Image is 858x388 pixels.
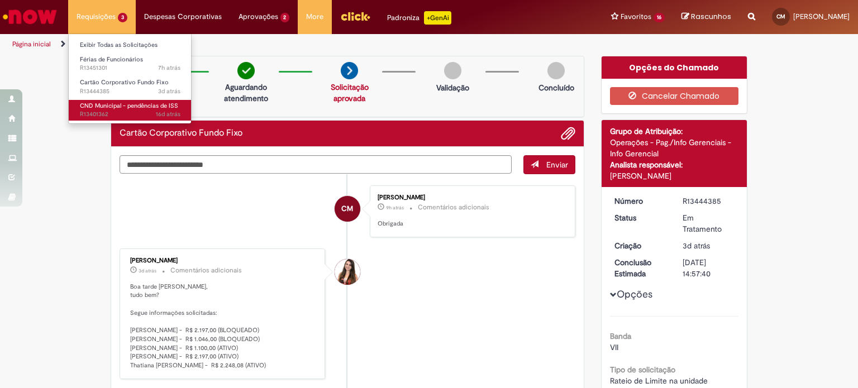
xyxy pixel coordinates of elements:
[80,87,180,96] span: R13444385
[610,137,739,159] div: Operações - Pag./Info Gerenciais - Info Gerencial
[606,240,675,251] dt: Criação
[8,34,564,55] ul: Trilhas de página
[610,126,739,137] div: Grupo de Atribuição:
[118,13,127,22] span: 3
[606,195,675,207] dt: Número
[341,195,353,222] span: CM
[776,13,785,20] span: CM
[80,64,180,73] span: R13451301
[120,155,512,174] textarea: Digite sua mensagem aqui...
[306,11,323,22] span: More
[237,62,255,79] img: check-circle-green.png
[683,257,735,279] div: [DATE] 14:57:40
[561,126,575,141] button: Adicionar anexos
[378,219,564,228] p: Obrigada
[683,241,710,251] span: 3d atrás
[239,11,278,22] span: Aprovações
[331,82,369,103] a: Solicitação aprovada
[158,87,180,95] span: 3d atrás
[280,13,290,22] span: 2
[80,110,180,119] span: R13401362
[691,11,731,22] span: Rascunhos
[340,8,370,25] img: click_logo_yellow_360x200.png
[219,82,273,104] p: Aguardando atendimento
[77,11,116,22] span: Requisições
[621,11,651,22] span: Favoritos
[547,62,565,79] img: img-circle-grey.png
[139,267,156,274] span: 3d atrás
[156,110,180,118] time: 12/08/2025 09:16:54
[610,376,708,386] span: Rateio de Limite na unidade
[610,365,675,375] b: Tipo de solicitação
[683,212,735,234] div: Em Tratamento
[1,6,59,28] img: ServiceNow
[523,155,575,174] button: Enviar
[80,55,143,64] span: Férias de Funcionários
[610,87,739,105] button: Cancelar Chamado
[156,110,180,118] span: 16d atrás
[606,212,675,223] dt: Status
[378,194,564,201] div: [PERSON_NAME]
[418,203,489,212] small: Comentários adicionais
[683,240,735,251] div: 25/08/2025 13:56:27
[602,56,747,79] div: Opções do Chamado
[139,267,156,274] time: 25/08/2025 15:58:50
[793,12,850,21] span: [PERSON_NAME]
[444,62,461,79] img: img-circle-grey.png
[654,13,665,22] span: 16
[681,12,731,22] a: Rascunhos
[158,87,180,95] time: 25/08/2025 13:56:28
[610,342,618,352] span: VII
[130,257,316,264] div: [PERSON_NAME]
[158,64,180,72] span: 7h atrás
[68,33,192,124] ul: Requisições
[341,62,358,79] img: arrow-next.png
[69,100,192,121] a: Aberto R13401362 : CND Municipal - pendências de ISS
[387,11,451,25] div: Padroniza
[12,40,51,49] a: Página inicial
[80,102,178,110] span: CND Municipal - pendências de ISS
[436,82,469,93] p: Validação
[610,159,739,170] div: Analista responsável:
[120,128,242,138] h2: Cartão Corporativo Fundo Fixo Histórico de tíquete
[158,64,180,72] time: 27/08/2025 10:05:47
[69,39,192,51] a: Exibir Todas as Solicitações
[386,204,404,211] span: 9h atrás
[546,160,568,170] span: Enviar
[683,195,735,207] div: R13444385
[424,11,451,25] p: +GenAi
[386,204,404,211] time: 27/08/2025 08:35:14
[335,196,360,222] div: Carla Castilho Martiniano
[538,82,574,93] p: Concluído
[80,78,169,87] span: Cartão Corporativo Fundo Fixo
[69,76,192,97] a: Aberto R13444385 : Cartão Corporativo Fundo Fixo
[683,241,710,251] time: 25/08/2025 13:56:27
[170,266,242,275] small: Comentários adicionais
[130,282,316,370] p: Boa tarde [PERSON_NAME], tudo bem? Segue informações solicitadas: [PERSON_NAME] - R$ 2.197,00 (BL...
[144,11,222,22] span: Despesas Corporativas
[606,257,675,279] dt: Conclusão Estimada
[610,331,631,341] b: Banda
[69,54,192,74] a: Aberto R13451301 : Férias de Funcionários
[335,259,360,285] div: Thais Dos Santos
[610,170,739,181] div: [PERSON_NAME]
